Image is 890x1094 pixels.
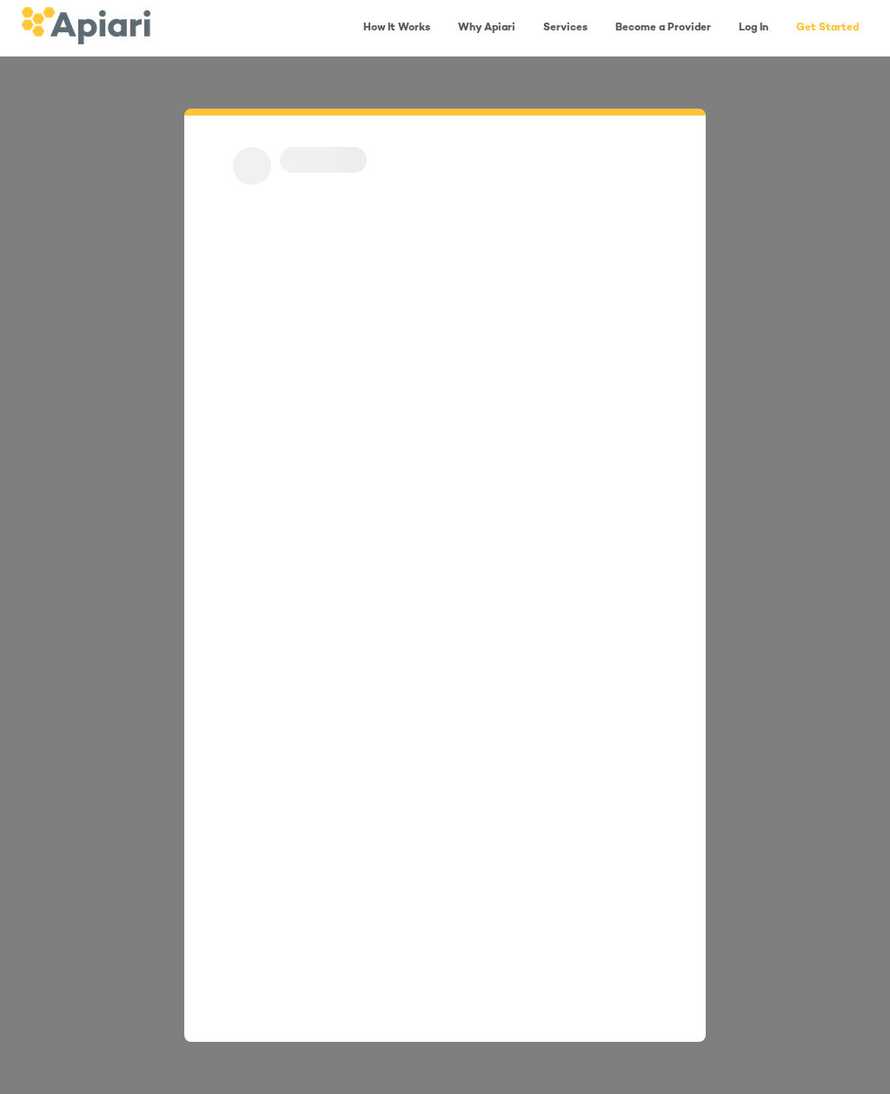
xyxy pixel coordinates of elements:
a: Log In [728,10,779,46]
a: Get Started [786,10,869,46]
a: Become a Provider [605,10,721,46]
a: Why Apiari [448,10,526,46]
img: logo [21,7,150,44]
a: Services [533,10,598,46]
a: How It Works [353,10,441,46]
